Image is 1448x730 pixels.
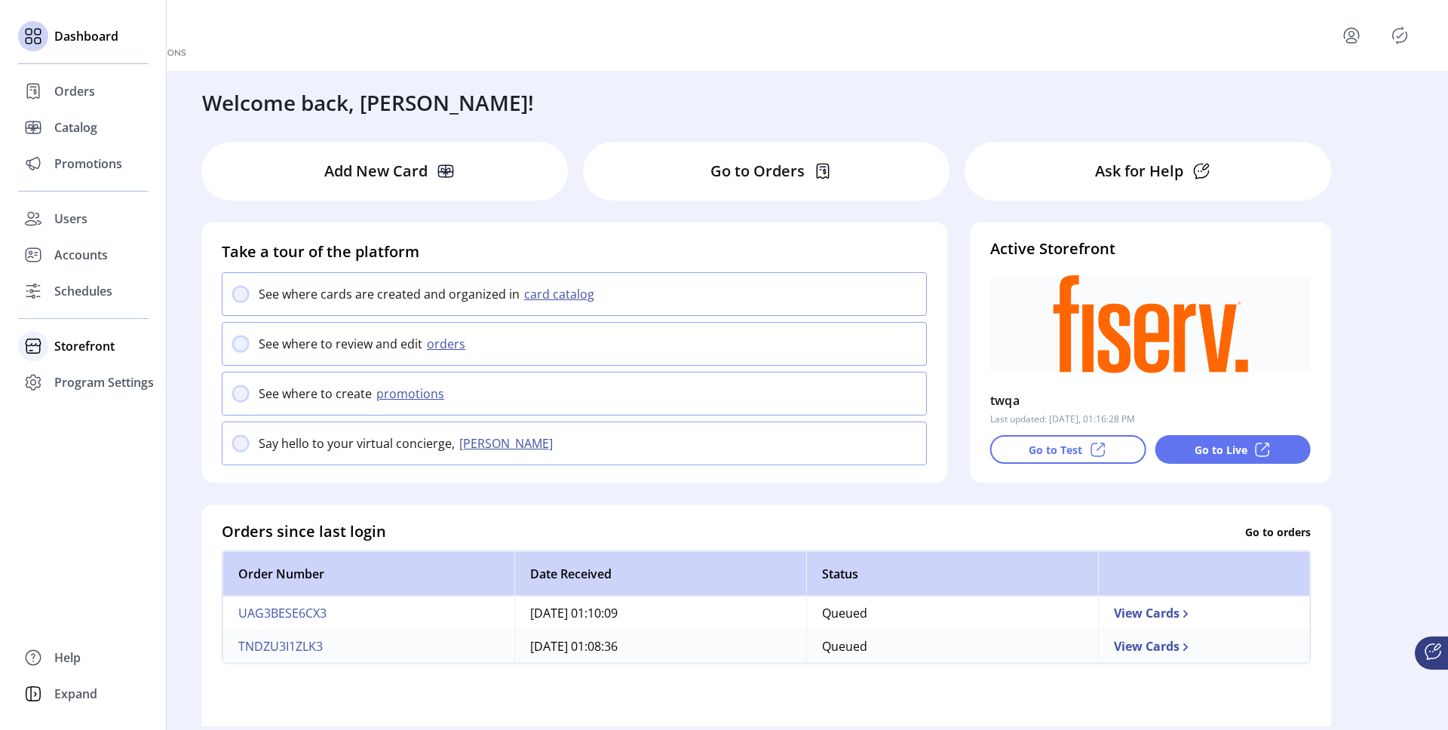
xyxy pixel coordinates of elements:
button: Publisher Panel [1388,23,1412,48]
td: [DATE] 01:08:36 [514,630,806,663]
span: Orders [54,82,95,100]
th: Order Number [222,551,514,597]
p: Go to Live [1195,442,1247,458]
h4: Take a tour of the platform [222,241,927,263]
button: promotions [372,385,453,403]
button: card catalog [520,285,603,303]
span: Expand [54,685,97,703]
p: See where to create [259,385,372,403]
button: menu [1321,17,1388,54]
p: See where to review and edit [259,335,422,353]
span: Dashboard [54,27,118,45]
h4: Orders since last login [222,520,386,543]
span: Program Settings [54,373,154,391]
td: UAG3BESE6CX3 [222,597,514,630]
span: Promotions [54,155,122,173]
p: Go to Orders [710,160,805,182]
td: Queued [806,630,1098,663]
td: View Cards [1098,597,1310,630]
td: Queued [806,597,1098,630]
h4: Active Storefront [990,238,1311,260]
p: Say hello to your virtual concierge, [259,434,455,452]
button: orders [422,335,474,353]
td: [DATE] 01:10:09 [514,597,806,630]
p: Go to orders [1245,523,1311,539]
span: Help [54,649,81,667]
td: TNDZU3I1ZLK3 [222,630,514,663]
p: twqa [990,388,1020,413]
p: See where cards are created and organized in [259,285,520,303]
span: Storefront [54,337,115,355]
th: Date Received [514,551,806,597]
td: View Cards [1098,630,1310,663]
h3: Welcome back, [PERSON_NAME]! [202,87,534,118]
span: Users [54,210,87,228]
th: Status [806,551,1098,597]
p: Add New Card [324,160,428,182]
p: Ask for Help [1095,160,1183,182]
span: Schedules [54,282,112,300]
span: Accounts [54,246,108,264]
p: Last updated: [DATE], 01:16:28 PM [990,413,1135,426]
button: [PERSON_NAME] [455,434,562,452]
p: Go to Test [1029,442,1082,458]
span: Catalog [54,118,97,136]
